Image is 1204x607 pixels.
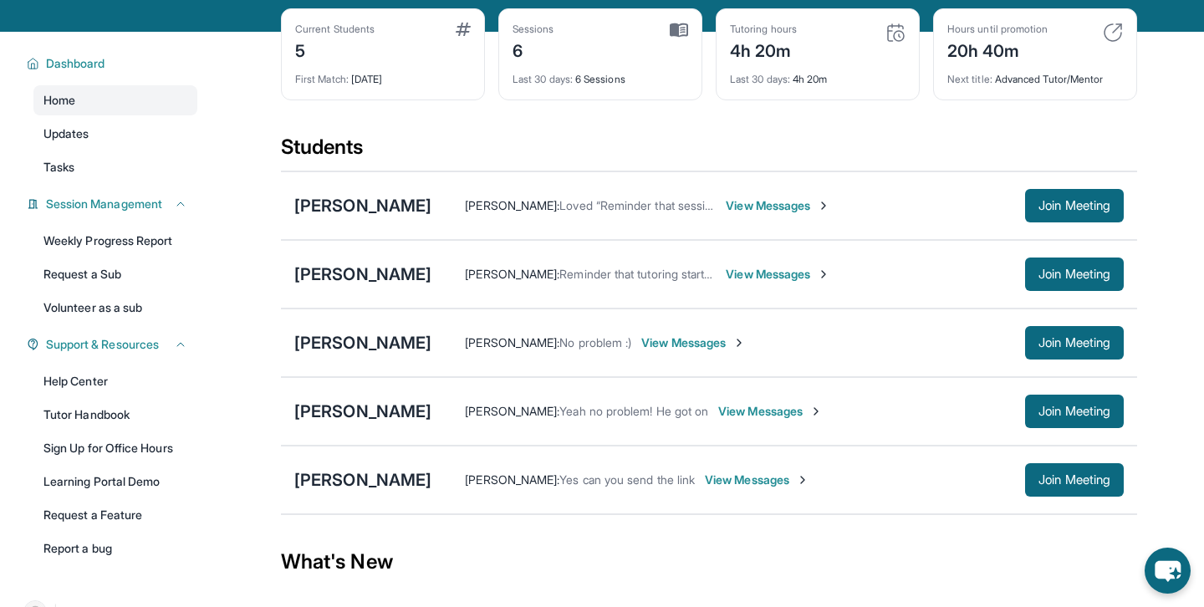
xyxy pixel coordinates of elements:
span: View Messages [705,472,809,488]
span: [PERSON_NAME] : [465,198,559,212]
span: Join Meeting [1038,201,1110,211]
a: Volunteer as a sub [33,293,197,323]
span: Yeah no problem! He got on [559,404,708,418]
span: View Messages [726,197,830,214]
div: Current Students [295,23,375,36]
div: Students [281,134,1137,171]
span: Join Meeting [1038,338,1110,348]
a: Report a bug [33,533,197,564]
span: [PERSON_NAME] : [465,404,559,418]
button: Dashboard [39,55,187,72]
img: card [885,23,906,43]
div: [PERSON_NAME] [294,468,431,492]
div: 5 [295,36,375,63]
a: Tasks [33,152,197,182]
a: Home [33,85,197,115]
span: Yes can you send the link [559,472,695,487]
div: Tutoring hours [730,23,797,36]
a: Tutor Handbook [33,400,197,430]
img: Chevron-Right [796,473,809,487]
span: Updates [43,125,89,142]
span: [PERSON_NAME] : [465,267,559,281]
div: [PERSON_NAME] [294,194,431,217]
img: Chevron-Right [817,268,830,281]
span: Reminder that tutoring starts in about an hour [559,267,799,281]
button: Join Meeting [1025,395,1124,428]
div: What's New [281,525,1137,599]
span: Next title : [947,73,992,85]
a: Help Center [33,366,197,396]
button: Join Meeting [1025,258,1124,291]
img: Chevron-Right [732,336,746,349]
span: First Match : [295,73,349,85]
div: [PERSON_NAME] [294,331,431,355]
a: Updates [33,119,197,149]
img: card [1103,23,1123,43]
span: Home [43,92,75,109]
img: card [670,23,688,38]
a: Sign Up for Office Hours [33,433,197,463]
div: Advanced Tutor/Mentor [947,63,1123,86]
span: Session Management [46,196,162,212]
button: Join Meeting [1025,326,1124,360]
span: View Messages [718,403,823,420]
img: Chevron-Right [817,199,830,212]
span: Last 30 days : [513,73,573,85]
span: Join Meeting [1038,475,1110,485]
button: Session Management [39,196,187,212]
span: Tasks [43,159,74,176]
div: [PERSON_NAME] [294,263,431,286]
span: No problem :) [559,335,631,349]
div: 6 Sessions [513,63,688,86]
button: Join Meeting [1025,189,1124,222]
span: [PERSON_NAME] : [465,472,559,487]
span: Last 30 days : [730,73,790,85]
span: Loved “Reminder that session will start in less than a hour!” [559,198,872,212]
div: Sessions [513,23,554,36]
div: 4h 20m [730,36,797,63]
a: Weekly Progress Report [33,226,197,256]
div: Hours until promotion [947,23,1048,36]
a: Request a Sub [33,259,197,289]
div: [PERSON_NAME] [294,400,431,423]
span: [PERSON_NAME] : [465,335,559,349]
a: Learning Portal Demo [33,467,197,497]
span: View Messages [726,266,830,283]
img: card [456,23,471,36]
div: 6 [513,36,554,63]
div: 4h 20m [730,63,906,86]
img: Chevron-Right [809,405,823,418]
button: Support & Resources [39,336,187,353]
div: 20h 40m [947,36,1048,63]
button: Join Meeting [1025,463,1124,497]
span: Support & Resources [46,336,159,353]
button: chat-button [1145,548,1191,594]
a: Request a Feature [33,500,197,530]
span: Join Meeting [1038,269,1110,279]
span: Join Meeting [1038,406,1110,416]
div: [DATE] [295,63,471,86]
span: Dashboard [46,55,105,72]
span: View Messages [641,334,746,351]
